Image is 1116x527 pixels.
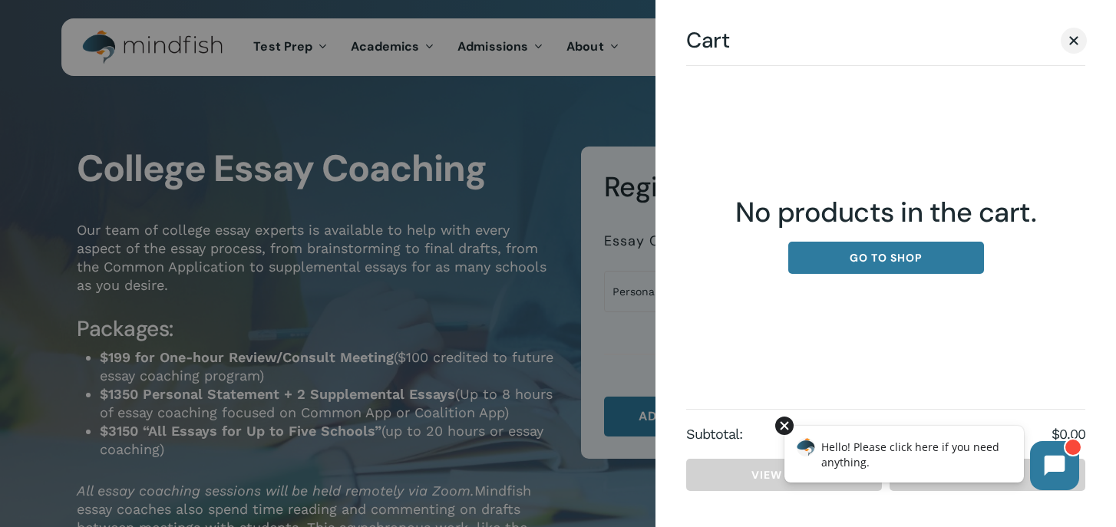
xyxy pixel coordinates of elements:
[686,425,1052,443] strong: Subtotal:
[768,413,1095,506] iframe: Chatbot
[686,31,729,50] span: Cart
[788,242,984,274] a: Go to shop
[686,195,1085,230] span: No products in the cart.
